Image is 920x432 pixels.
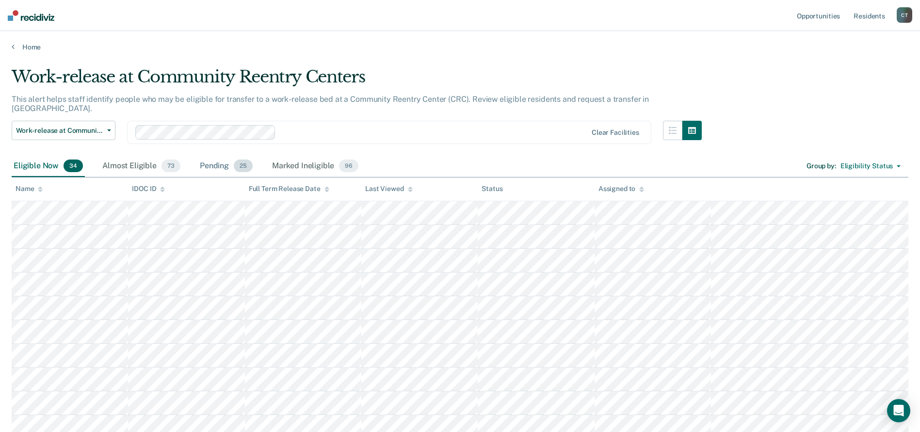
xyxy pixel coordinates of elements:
div: Almost Eligible73 [100,156,182,177]
div: Clear facilities [592,128,639,137]
span: 73 [161,160,180,172]
div: IDOC ID [132,185,165,193]
div: Status [482,185,502,193]
div: Open Intercom Messenger [887,399,910,422]
button: Work-release at Community Reentry Centers [12,121,115,140]
div: Name [16,185,43,193]
img: Recidiviz [8,10,54,21]
div: Assigned to [598,185,644,193]
div: Full Term Release Date [249,185,329,193]
button: CT [897,7,912,23]
div: Work-release at Community Reentry Centers [12,67,702,95]
p: This alert helps staff identify people who may be eligible for transfer to a work-release bed at ... [12,95,649,113]
div: Last Viewed [365,185,412,193]
div: C T [897,7,912,23]
div: Eligible Now34 [12,156,85,177]
span: 25 [234,160,253,172]
button: Eligibility Status [836,159,905,174]
span: 34 [64,160,83,172]
a: Home [12,43,908,51]
span: 96 [339,160,358,172]
div: Eligibility Status [840,162,893,170]
span: Work-release at Community Reentry Centers [16,127,103,135]
div: Pending25 [198,156,255,177]
div: Group by : [807,162,836,170]
div: Marked Ineligible96 [270,156,360,177]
